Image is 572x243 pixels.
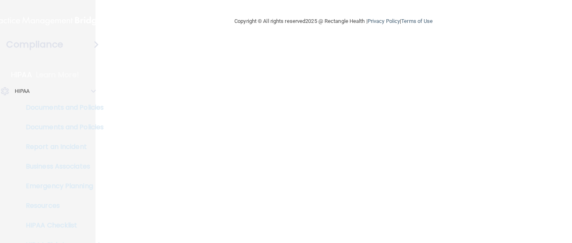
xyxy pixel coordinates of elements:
div: Copyright © All rights reserved 2025 @ Rectangle Health | | [184,8,483,34]
p: Business Associates [5,162,117,171]
p: Resources [5,202,117,210]
p: Learn More! [36,70,79,80]
p: Emergency Planning [5,182,117,190]
p: HIPAA [15,86,30,96]
p: HIPAA [11,70,32,80]
a: Privacy Policy [368,18,400,24]
p: HIPAA Checklist [5,221,117,229]
p: Documents and Policies [5,103,117,112]
p: Documents and Policies [5,123,117,131]
a: Terms of Use [401,18,433,24]
p: Report an Incident [5,143,117,151]
h4: Compliance [6,39,63,50]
